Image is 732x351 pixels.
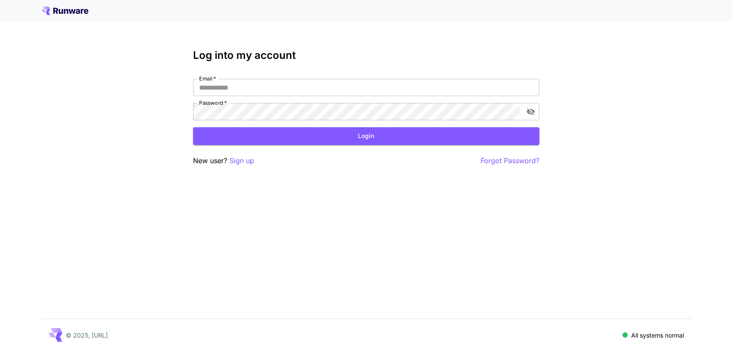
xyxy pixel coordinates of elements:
label: Email [199,75,216,82]
label: Password [199,99,227,106]
h3: Log into my account [193,49,539,61]
button: Forgot Password? [480,155,539,166]
button: Login [193,127,539,145]
p: © 2025, [URL] [66,331,108,340]
p: All systems normal [631,331,684,340]
button: Sign up [229,155,254,166]
button: toggle password visibility [523,104,539,119]
p: New user? [193,155,254,166]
